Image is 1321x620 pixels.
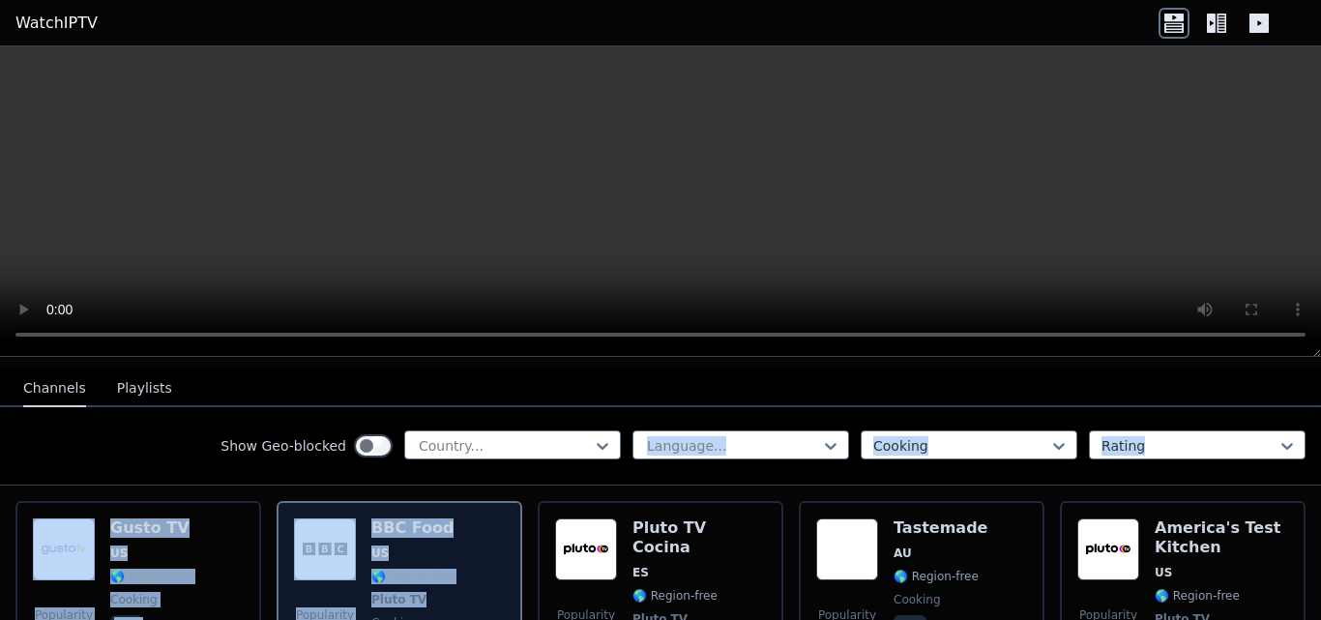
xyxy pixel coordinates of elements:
[110,592,158,607] span: cooking
[371,518,456,538] h6: BBC Food
[371,569,456,584] span: 🌎 Region-free
[894,518,987,538] h6: Tastemade
[1077,518,1139,580] img: America's Test Kitchen
[632,588,718,604] span: 🌎 Region-free
[15,12,98,35] a: WatchIPTV
[110,518,195,538] h6: Gusto TV
[33,518,95,580] img: Gusto TV
[110,569,195,584] span: 🌎 Region-free
[110,546,128,561] span: US
[894,592,941,607] span: cooking
[294,518,356,580] img: BBC Food
[1155,565,1172,580] span: US
[371,546,389,561] span: US
[371,592,426,607] span: Pluto TV
[555,518,617,580] img: Pluto TV Cocina
[1155,588,1240,604] span: 🌎 Region-free
[894,569,979,584] span: 🌎 Region-free
[894,546,912,561] span: AU
[23,370,86,407] button: Channels
[1155,518,1288,557] h6: America's Test Kitchen
[117,370,172,407] button: Playlists
[816,518,878,580] img: Tastemade
[220,436,346,456] label: Show Geo-blocked
[632,565,649,580] span: ES
[632,518,766,557] h6: Pluto TV Cocina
